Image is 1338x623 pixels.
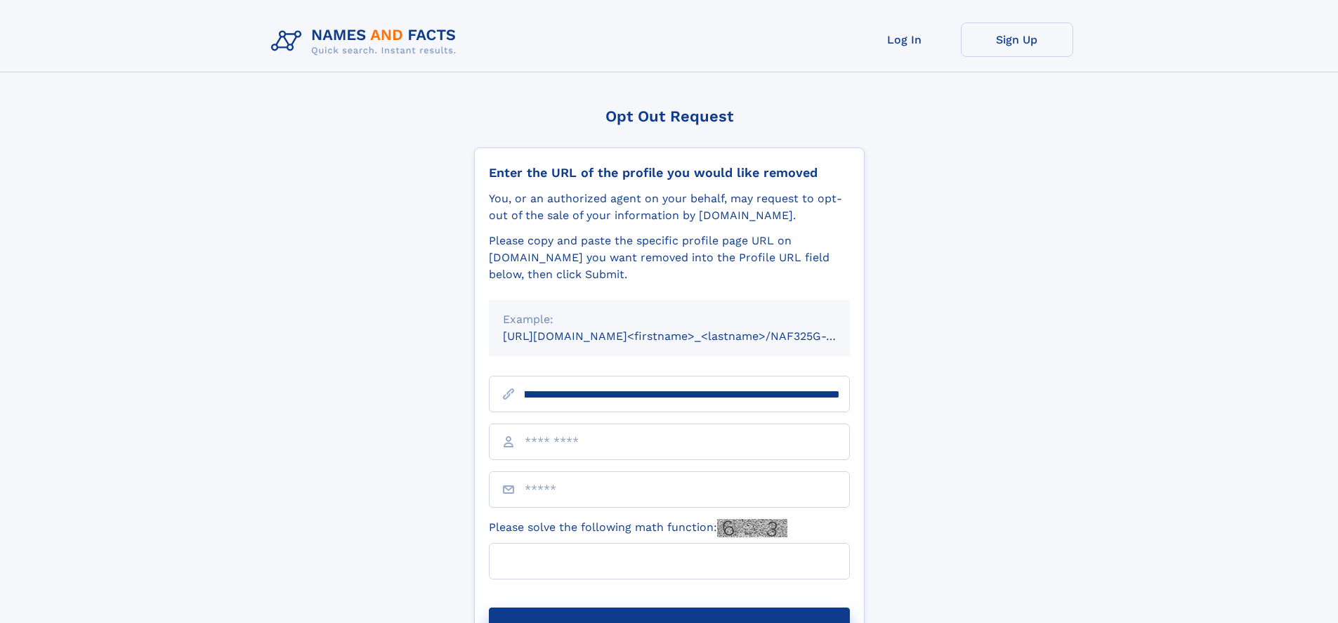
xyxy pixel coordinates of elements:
[503,311,836,328] div: Example:
[503,329,877,343] small: [URL][DOMAIN_NAME]<firstname>_<lastname>/NAF325G-xxxxxxxx
[848,22,961,57] a: Log In
[265,22,468,60] img: Logo Names and Facts
[489,165,850,181] div: Enter the URL of the profile you would like removed
[489,232,850,283] div: Please copy and paste the specific profile page URL on [DOMAIN_NAME] you want removed into the Pr...
[961,22,1073,57] a: Sign Up
[489,519,787,537] label: Please solve the following math function:
[489,190,850,224] div: You, or an authorized agent on your behalf, may request to opt-out of the sale of your informatio...
[474,107,865,125] div: Opt Out Request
